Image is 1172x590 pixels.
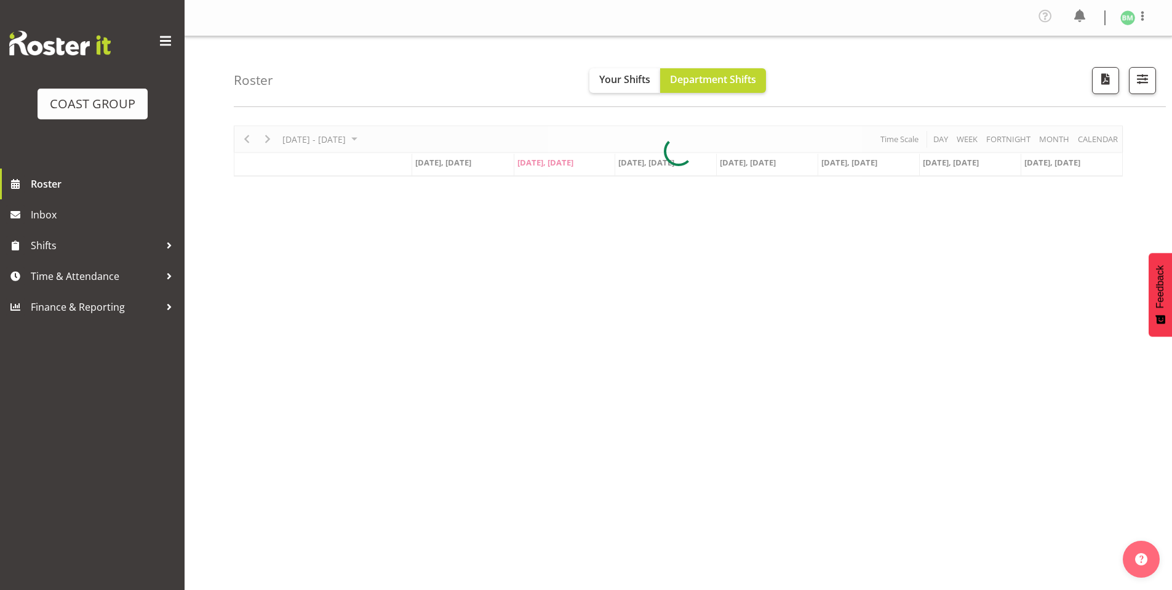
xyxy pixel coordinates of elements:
[234,73,273,87] h4: Roster
[1120,10,1135,25] img: boston-morgan-horan1177.jpg
[1155,265,1166,308] span: Feedback
[31,175,178,193] span: Roster
[1129,67,1156,94] button: Filter Shifts
[50,95,135,113] div: COAST GROUP
[31,236,160,255] span: Shifts
[1149,253,1172,337] button: Feedback - Show survey
[9,31,111,55] img: Rosterit website logo
[599,73,650,86] span: Your Shifts
[670,73,756,86] span: Department Shifts
[31,298,160,316] span: Finance & Reporting
[660,68,766,93] button: Department Shifts
[1135,553,1147,565] img: help-xxl-2.png
[31,205,178,224] span: Inbox
[1092,67,1119,94] button: Download a PDF of the roster according to the set date range.
[31,267,160,285] span: Time & Attendance
[589,68,660,93] button: Your Shifts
